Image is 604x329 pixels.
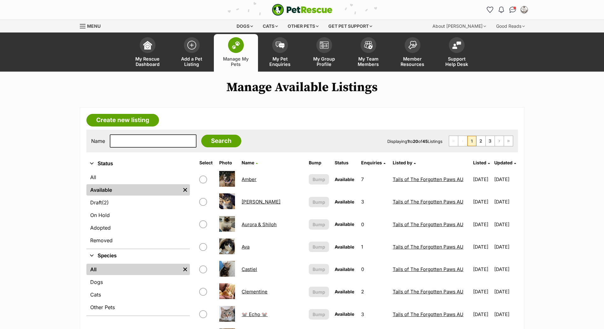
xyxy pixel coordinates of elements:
[359,191,390,213] td: 3
[387,139,443,144] span: Displaying to of Listings
[398,56,427,67] span: Member Resources
[180,184,190,196] a: Remove filter
[435,34,479,72] a: Support Help Desk
[364,41,373,49] img: team-members-icon-5396bd8760b3fe7c0b43da4ab00e1e3bb1a5d9ba89233759b79545d2d3fc5d0d.svg
[242,244,249,250] a: Ava
[335,177,354,182] span: Available
[335,289,354,294] span: Available
[302,34,346,72] a: My Group Profile
[494,191,517,213] td: [DATE]
[309,242,329,252] button: Bump
[359,214,390,235] td: 0
[86,235,190,246] a: Removed
[313,289,325,295] span: Bump
[471,214,494,235] td: [DATE]
[471,303,494,325] td: [DATE]
[393,199,463,205] a: Tails of The Forgotten Paws AU
[495,136,504,146] a: Next page
[86,289,190,300] a: Cats
[242,160,254,165] span: Name
[393,311,463,317] a: Tails of The Forgotten Paws AU
[485,5,495,15] a: Favourites
[232,20,257,32] div: Dogs
[86,252,190,260] button: Species
[509,7,516,13] img: chat-41dd97257d64d25036548639549fe6c8038ab92f7586957e7f3b1b290dea8141.svg
[486,136,495,146] a: Page 3
[242,176,256,182] a: Amber
[242,311,267,317] a: 🐭 Echo 🐭
[143,41,152,50] img: dashboard-icon-eb2f2d2d3e046f16d808141f083e7271f6b2e854fb5c12c21221c1fb7104beca.svg
[242,289,267,295] a: Clementine
[393,160,412,165] span: Listed by
[471,258,494,280] td: [DATE]
[86,222,190,233] a: Adopted
[471,168,494,190] td: [DATE]
[258,34,302,72] a: My Pet Enquiries
[91,138,105,144] label: Name
[519,5,529,15] button: My account
[393,266,463,272] a: Tails of The Forgotten Paws AU
[214,34,258,72] a: Manage My Pets
[359,281,390,303] td: 2
[86,276,190,288] a: Dogs
[335,311,354,317] span: Available
[473,160,490,165] a: Listed
[361,160,382,165] span: translation missing: en.admin.listings.index.attributes.enquiries
[313,311,325,318] span: Bump
[471,281,494,303] td: [DATE]
[393,244,463,250] a: Tails of The Forgotten Paws AU
[335,267,354,272] span: Available
[485,5,529,15] ul: Account quick links
[276,42,284,49] img: pet-enquiries-icon-7e3ad2cf08bfb03b45e93fb7055b45f3efa6380592205ae92323e6603595dc1f.svg
[86,184,180,196] a: Available
[359,236,390,258] td: 1
[242,266,257,272] a: Castiel
[494,160,513,165] span: Updated
[390,34,435,72] a: Member Resources
[458,136,467,146] span: Previous page
[306,158,331,168] th: Bump
[80,20,105,31] a: Menu
[428,20,490,32] div: About [PERSON_NAME]
[504,136,513,146] a: Last page
[449,136,513,146] nav: Pagination
[471,191,494,213] td: [DATE]
[494,168,517,190] td: [DATE]
[86,264,180,275] a: All
[359,258,390,280] td: 0
[242,221,277,227] a: Aurora & Shiloh
[309,197,329,207] button: Bump
[496,5,507,15] button: Notifications
[313,199,325,205] span: Bump
[354,56,383,67] span: My Team Members
[232,41,240,49] img: manage-my-pets-icon-02211641906a0b7f246fdf0571729dbe1e7629f14944591b6c1af311fb30b64b.svg
[494,303,517,325] td: [DATE]
[102,199,109,206] span: (2)
[393,160,416,165] a: Listed by
[222,56,250,67] span: Manage My Pets
[361,160,385,165] a: Enquiries
[449,136,458,146] span: First page
[170,34,214,72] a: Add a Pet Listing
[197,158,216,168] th: Select
[87,23,101,29] span: Menu
[393,176,463,182] a: Tails of The Forgotten Paws AU
[313,221,325,228] span: Bump
[310,56,338,67] span: My Group Profile
[359,303,390,325] td: 3
[86,197,190,208] a: Draft
[283,20,323,32] div: Other pets
[408,41,417,49] img: member-resources-icon-8e73f808a243e03378d46382f2149f9095a855e16c252ad45f914b54edf8863c.svg
[86,170,190,249] div: Status
[346,34,390,72] a: My Team Members
[180,264,190,275] a: Remove filter
[86,114,159,126] a: Create new listing
[494,281,517,303] td: [DATE]
[477,136,485,146] a: Page 2
[217,158,239,168] th: Photo
[494,258,517,280] td: [DATE]
[266,56,294,67] span: My Pet Enquiries
[86,172,190,183] a: All
[187,41,196,50] img: add-pet-listing-icon-0afa8454b4691262ce3f59096e99ab1cd57d4a30225e0717b998d2c9b9846f56.svg
[309,309,329,320] button: Bump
